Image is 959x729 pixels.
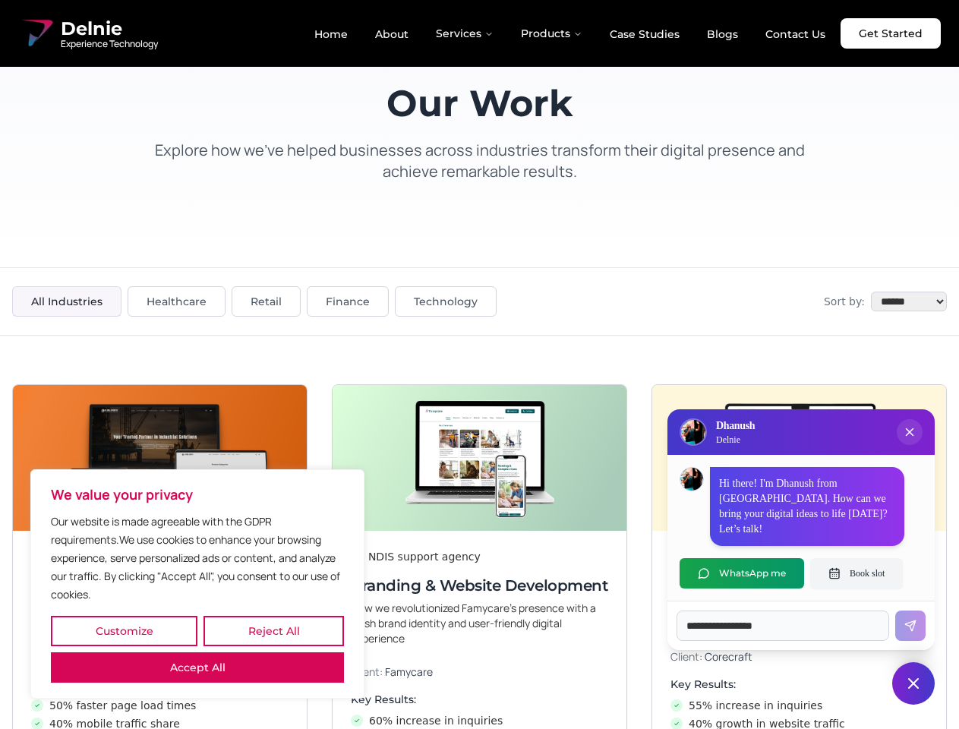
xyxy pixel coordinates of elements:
[897,419,923,445] button: Close chat popup
[128,286,226,317] button: Healthcare
[140,140,820,182] p: Explore how we've helped businesses across industries transform their digital presence and achiev...
[716,434,755,446] p: Delnie
[753,21,838,47] a: Contact Us
[598,21,692,47] a: Case Studies
[351,713,608,728] li: 60% increase in inquiries
[841,18,941,49] a: Get Started
[51,513,344,604] p: Our website is made agreeable with the GDPR requirements.We use cookies to enhance your browsing ...
[232,286,301,317] button: Retail
[31,698,289,713] li: 50% faster page load times
[719,476,895,537] p: Hi there! I'm Dhanush from [GEOGRAPHIC_DATA]. How can we bring your digital ideas to life [DATE]?...
[681,420,705,444] img: Delnie Logo
[395,286,497,317] button: Technology
[670,698,928,713] li: 55% increase in inquiries
[51,616,197,646] button: Customize
[61,38,158,50] span: Experience Technology
[424,18,506,49] button: Services
[140,85,820,121] h1: Our Work
[652,385,946,531] img: Digital & Brand Revamp
[12,286,121,317] button: All Industries
[13,385,307,531] img: Next-Gen Website Development
[824,294,865,309] span: Sort by:
[716,418,755,434] h3: Dhanush
[203,616,344,646] button: Reject All
[695,21,750,47] a: Blogs
[509,18,595,49] button: Products
[61,17,158,41] span: Delnie
[51,485,344,503] p: We value your privacy
[307,286,389,317] button: Finance
[302,18,838,49] nav: Main
[680,468,703,491] img: Dhanush
[351,601,608,646] p: How we revolutionized Famycare’s presence with a fresh brand identity and user-friendly digital e...
[18,15,158,52] a: Delnie Logo Full
[333,385,626,531] img: Branding & Website Development
[363,21,421,47] a: About
[51,652,344,683] button: Accept All
[351,549,608,564] div: An NDIS support agency
[351,575,608,596] h3: Branding & Website Development
[351,692,608,707] h4: Key Results:
[810,558,903,589] button: Book slot
[351,664,608,680] p: Client:
[680,558,804,589] button: WhatsApp me
[302,21,360,47] a: Home
[18,15,55,52] img: Delnie Logo
[385,664,433,679] span: Famycare
[892,662,935,705] button: Close chat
